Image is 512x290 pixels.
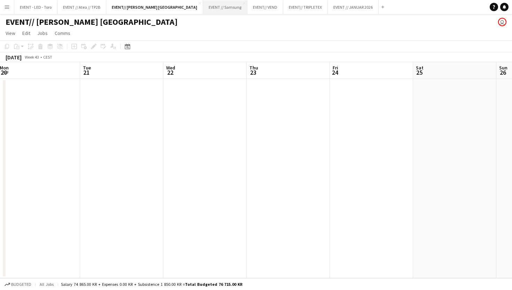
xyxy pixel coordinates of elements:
[248,68,258,76] span: 23
[165,68,175,76] span: 22
[498,18,506,26] app-user-avatar: Ylva Barane
[247,0,283,14] button: EVENT// VEND
[11,282,31,287] span: Budgeted
[82,68,91,76] span: 21
[83,65,91,71] span: Tue
[34,29,51,38] a: Jobs
[37,30,48,36] span: Jobs
[333,65,338,71] span: Fri
[43,54,52,60] div: CEST
[203,0,247,14] button: EVENT // Samsung
[14,0,57,14] button: EVENT - LED - Toro
[6,54,22,61] div: [DATE]
[22,30,30,36] span: Edit
[415,68,424,76] span: 25
[55,30,70,36] span: Comms
[6,17,178,27] h1: EVENT// [PERSON_NAME] [GEOGRAPHIC_DATA]
[6,30,15,36] span: View
[57,0,106,14] button: EVENT // Atea // TP2B
[23,54,40,60] span: Week 43
[20,29,33,38] a: Edit
[499,65,507,71] span: Sun
[332,68,338,76] span: 24
[283,0,328,14] button: EVENT// TRIPLETEX
[185,282,242,287] span: Total Budgeted 76 715.00 KR
[249,65,258,71] span: Thu
[416,65,424,71] span: Sat
[38,282,55,287] span: All jobs
[166,65,175,71] span: Wed
[3,29,18,38] a: View
[328,0,379,14] button: EVENT // JANUAR 2026
[106,0,203,14] button: EVENT// [PERSON_NAME] [GEOGRAPHIC_DATA]
[3,281,32,288] button: Budgeted
[52,29,73,38] a: Comms
[498,68,507,76] span: 26
[61,282,242,287] div: Salary 74 865.00 KR + Expenses 0.00 KR + Subsistence 1 850.00 KR =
